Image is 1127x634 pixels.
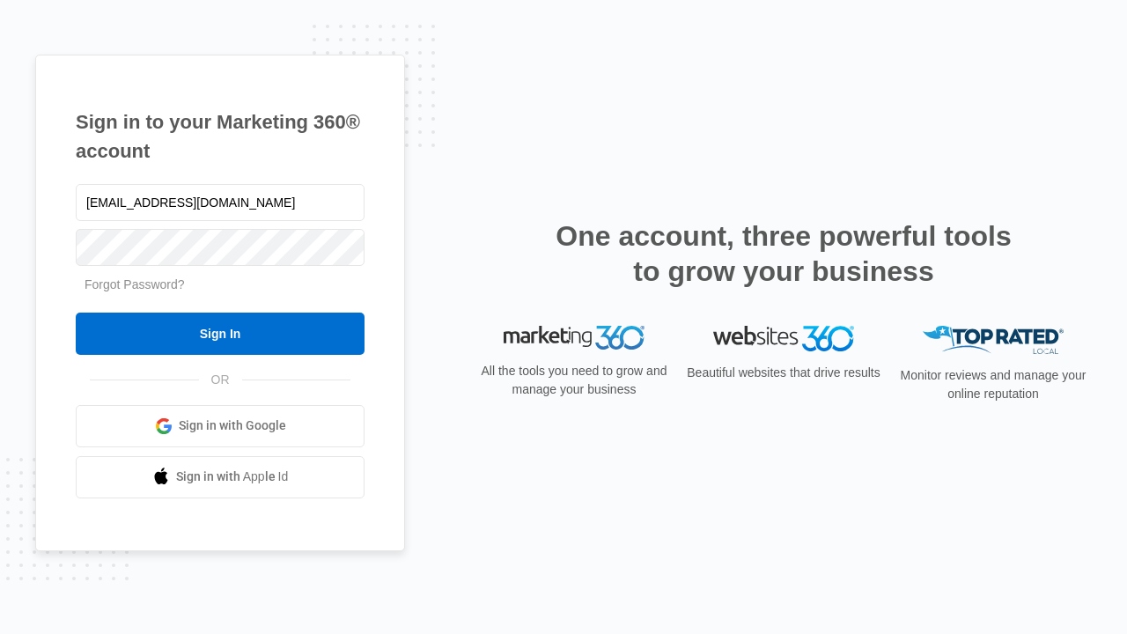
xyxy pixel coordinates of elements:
[76,456,365,498] a: Sign in with Apple Id
[550,218,1017,289] h2: One account, three powerful tools to grow your business
[85,277,185,291] a: Forgot Password?
[199,371,242,389] span: OR
[475,362,673,399] p: All the tools you need to grow and manage your business
[895,366,1092,403] p: Monitor reviews and manage your online reputation
[76,184,365,221] input: Email
[176,468,289,486] span: Sign in with Apple Id
[76,313,365,355] input: Sign In
[504,326,645,350] img: Marketing 360
[685,364,882,382] p: Beautiful websites that drive results
[76,405,365,447] a: Sign in with Google
[76,107,365,166] h1: Sign in to your Marketing 360® account
[713,326,854,351] img: Websites 360
[179,417,286,435] span: Sign in with Google
[923,326,1064,355] img: Top Rated Local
